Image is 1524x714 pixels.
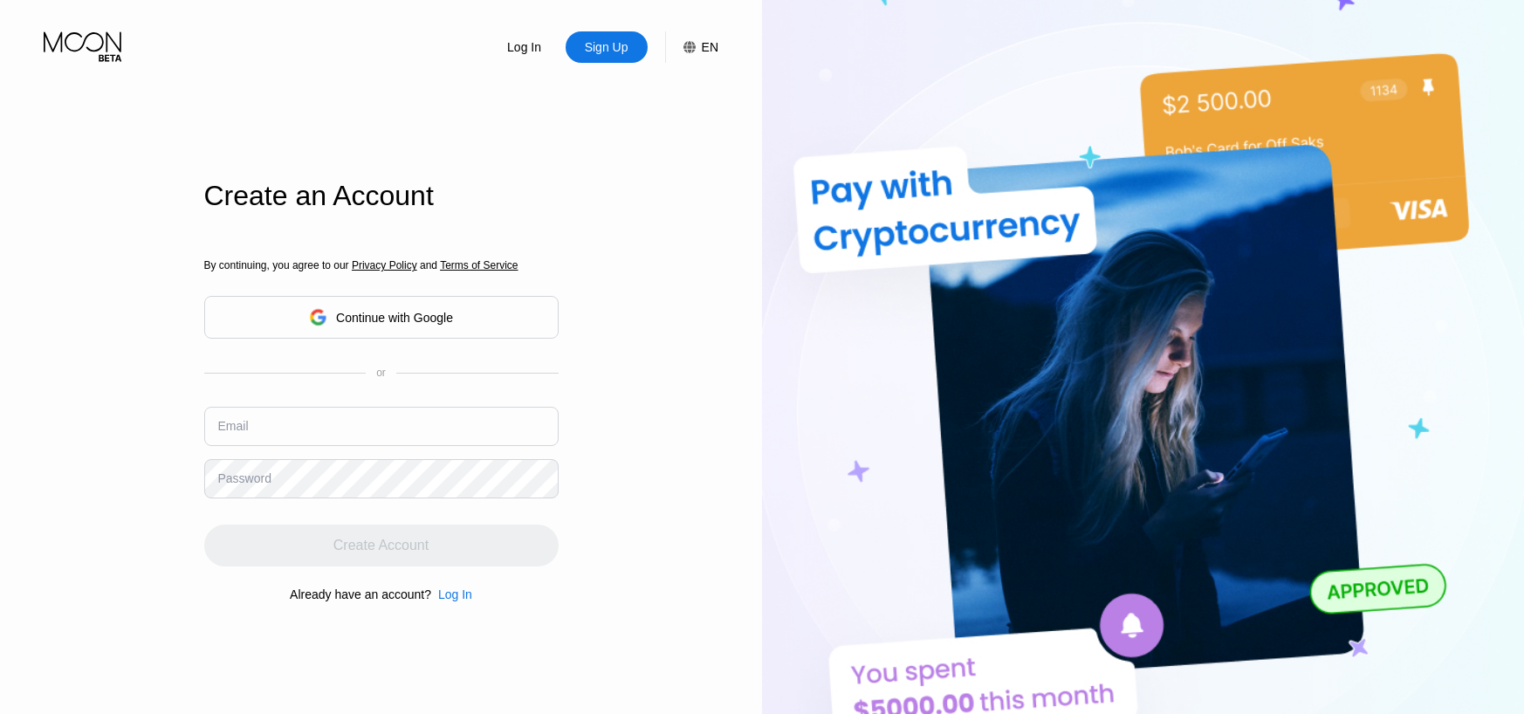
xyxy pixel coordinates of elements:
div: Sign Up [566,31,648,63]
div: By continuing, you agree to our [204,259,559,271]
div: Password [218,471,271,485]
div: Log In [438,587,472,601]
span: Terms of Service [440,259,518,271]
div: Email [218,419,249,433]
div: or [376,367,386,379]
div: Continue with Google [336,311,453,325]
div: EN [702,40,718,54]
div: Already have an account? [290,587,431,601]
div: EN [665,31,718,63]
div: Create an Account [204,180,559,212]
div: Log In [484,31,566,63]
div: Log In [505,38,543,56]
div: Continue with Google [204,296,559,339]
span: and [417,259,441,271]
span: Privacy Policy [352,259,417,271]
div: Log In [431,587,472,601]
div: Sign Up [583,38,630,56]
